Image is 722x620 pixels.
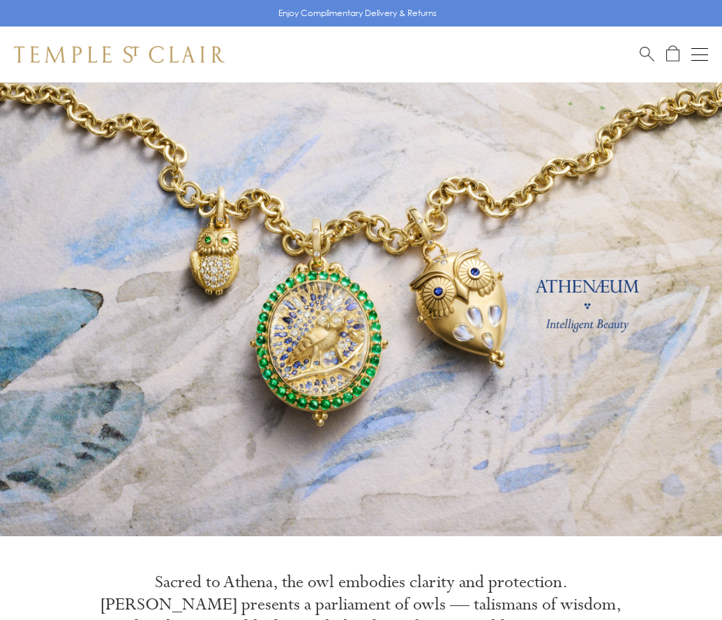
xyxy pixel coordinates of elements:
a: Open Shopping Bag [666,45,679,63]
img: Temple St. Clair [14,46,225,63]
a: Search [640,45,654,63]
button: Open navigation [691,46,708,63]
p: Enjoy Complimentary Delivery & Returns [278,6,437,20]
